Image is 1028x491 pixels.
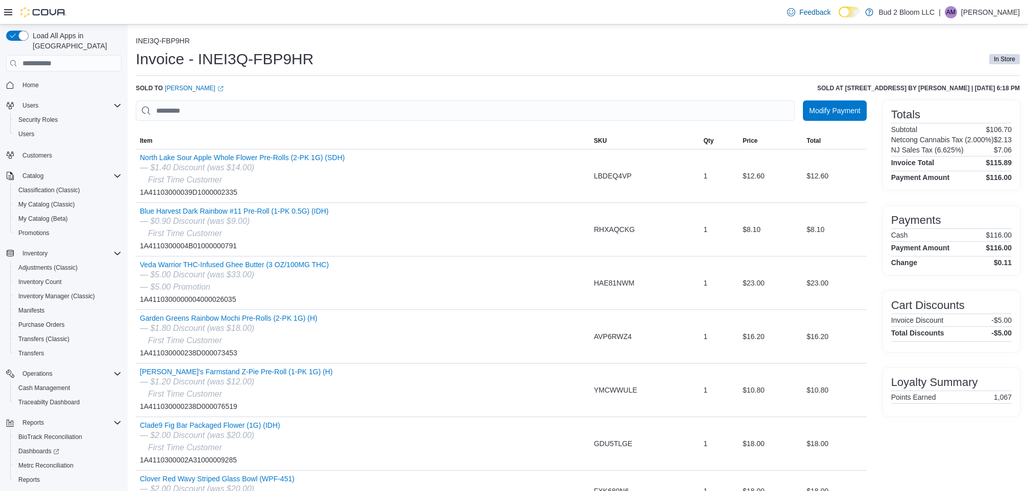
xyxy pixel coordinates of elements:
[799,7,830,17] span: Feedback
[946,6,956,18] span: AM
[18,278,62,286] span: Inventory Count
[148,390,222,398] i: First Time Customer
[140,261,329,305] div: 1A4110300000004000026035
[802,326,866,347] div: $16.20
[140,261,329,269] button: Veda Warrior THC-Infused Ghee Butter (3 OZ/100MG THC)
[18,170,47,182] button: Catalog
[803,100,866,121] button: Modify Payment
[10,197,126,212] button: My Catalog (Classic)
[18,398,80,406] span: Traceabilty Dashboard
[10,261,126,275] button: Adjustments (Classic)
[891,173,950,182] h4: Payment Amount
[699,326,739,347] div: 1
[18,215,68,223] span: My Catalog (Beta)
[10,127,126,141] button: Users
[10,346,126,360] button: Transfers
[703,137,714,145] span: Qty
[594,277,634,289] span: HAE81NWM
[994,136,1012,144] p: $2.13
[136,84,224,92] div: Sold to
[802,380,866,400] div: $10.80
[594,330,631,343] span: AVP6RWZ4
[891,376,978,389] h3: Loyalty Summary
[140,322,317,334] div: — $1.80 Discount (was $18.00)
[891,299,965,312] h3: Cart Discounts
[10,226,126,240] button: Promotions
[22,419,44,427] span: Reports
[140,215,329,227] div: — $0.90 Discount (was $9.00)
[817,84,1020,92] h6: Sold at [STREET_ADDRESS] by [PERSON_NAME] | [DATE] 6:18 PM
[994,393,1012,401] p: 1,067
[14,198,79,211] a: My Catalog (Classic)
[945,6,957,18] div: Ariel Mizrahi
[10,318,126,332] button: Purchase Orders
[18,384,70,392] span: Cash Management
[594,223,634,236] span: RHXAQCKG
[986,159,1012,167] h4: $115.89
[802,133,866,149] button: Total
[986,244,1012,252] h4: $116.00
[10,275,126,289] button: Inventory Count
[18,79,121,91] span: Home
[739,273,802,293] div: $23.00
[14,347,48,359] a: Transfers
[783,2,835,22] a: Feedback
[18,292,95,300] span: Inventory Manager (Classic)
[148,443,222,452] i: First Time Customer
[739,380,802,400] div: $10.80
[590,133,699,149] button: SKU
[18,229,50,237] span: Promotions
[14,213,121,225] span: My Catalog (Beta)
[891,231,908,239] h6: Cash
[986,231,1012,239] p: $116.00
[140,269,329,281] div: — $5.00 Discount (was $33.00)
[986,173,1012,182] h4: $116.00
[939,6,941,18] p: |
[994,55,1015,64] span: In Store
[140,429,280,442] div: — $2.00 Discount (was $20.00)
[699,273,739,293] div: 1
[18,321,65,329] span: Purchase Orders
[10,303,126,318] button: Manifests
[10,183,126,197] button: Classification (Classic)
[18,417,48,429] button: Reports
[891,214,941,226] h3: Payments
[140,314,317,322] button: Garden Greens Rainbow Mochi Pre-Rolls (2-PK 1G) (H)
[18,264,78,272] span: Adjustments (Classic)
[891,159,935,167] h4: Invoice Total
[699,433,739,454] div: 1
[10,430,126,444] button: BioTrack Reconciliation
[10,332,126,346] button: Transfers (Classic)
[14,304,48,317] a: Manifests
[10,473,126,487] button: Reports
[140,314,317,359] div: 1A411030000238D000073453
[140,207,329,215] button: Blue Harvest Dark Rainbow #11 Pre-Roll (1-PK 0.5G) (IDH)
[2,98,126,113] button: Users
[18,186,80,194] span: Classification (Classic)
[891,146,964,154] h6: NJ Sales Tax (6.625%)
[802,219,866,240] div: $8.10
[140,153,345,198] div: 1A41103000039D1000002335
[989,54,1020,64] span: In Store
[140,137,153,145] span: Item
[2,77,126,92] button: Home
[29,31,121,51] span: Load All Apps in [GEOGRAPHIC_DATA]
[743,137,757,145] span: Price
[14,396,84,408] a: Traceabilty Dashboard
[699,166,739,186] div: 1
[18,368,121,380] span: Operations
[14,128,121,140] span: Users
[802,433,866,454] div: $18.00
[839,7,860,17] input: Dark Mode
[148,175,222,184] i: First Time Customer
[136,37,190,45] button: INEI3Q-FBP9HR
[22,172,43,180] span: Catalog
[20,7,66,17] img: Cova
[148,336,222,345] i: First Time Customer
[10,113,126,127] button: Security Roles
[14,319,69,331] a: Purchase Orders
[14,382,121,394] span: Cash Management
[140,368,333,376] button: [PERSON_NAME]'s Farmstand Z-Pie Pre-Roll (1-PK 1G) (H)
[14,333,121,345] span: Transfers (Classic)
[14,276,121,288] span: Inventory Count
